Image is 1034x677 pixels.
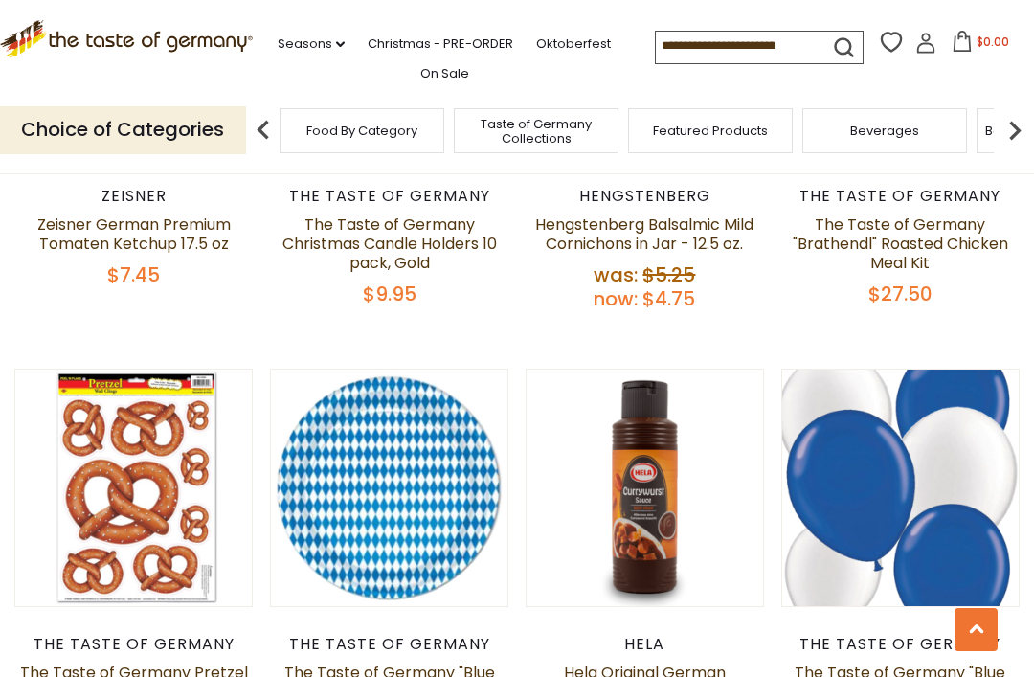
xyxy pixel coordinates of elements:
[14,635,253,654] div: The Taste of Germany
[14,187,253,206] div: Zeisner
[270,635,508,654] div: The Taste of Germany
[460,117,613,146] a: Taste of Germany Collections
[420,63,469,84] a: On Sale
[107,261,160,288] span: $7.45
[536,34,611,55] a: Oktoberfest
[642,285,695,312] span: $4.75
[306,124,417,138] a: Food By Category
[368,34,513,55] a: Christmas - PRE-ORDER
[244,111,282,149] img: previous arrow
[594,285,638,312] label: Now:
[526,187,764,206] div: Hengstenberg
[782,370,1019,606] img: The Taste of Germany "Blue White" Bavaria Balloon Set, 5 pc. per color, 11" round
[850,124,919,138] a: Beverages
[781,635,1020,654] div: The Taste of Germany
[526,635,764,654] div: Hela
[594,261,638,288] label: Was:
[278,34,345,55] a: Seasons
[271,370,507,606] img: The Taste of Germany "Blue White" Bavaria Plates 9" (8/pkg)
[270,187,508,206] div: The Taste of Germany
[15,370,252,606] img: The Taste of Germany Pretzel Stickers, Peel
[37,214,231,255] a: Zeisner German Premium Tomaten Ketchup 17.5 oz
[977,34,1009,50] span: $0.00
[793,214,1008,274] a: The Taste of Germany "Brathendl" Roasted Chicken Meal Kit
[996,111,1034,149] img: next arrow
[527,370,763,606] img: Hela Original German Curry Wurst Sauce, 300ml
[781,187,1020,206] div: The Taste of Germany
[642,261,695,288] span: $5.25
[535,214,753,255] a: Hengstenberg Balsalmic Mild Cornichons in Jar - 12.5 oz.
[653,124,768,138] a: Featured Products
[940,31,1022,59] button: $0.00
[282,214,497,274] a: The Taste of Germany Christmas Candle Holders 10 pack, Gold
[363,281,416,307] span: $9.95
[868,281,933,307] span: $27.50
